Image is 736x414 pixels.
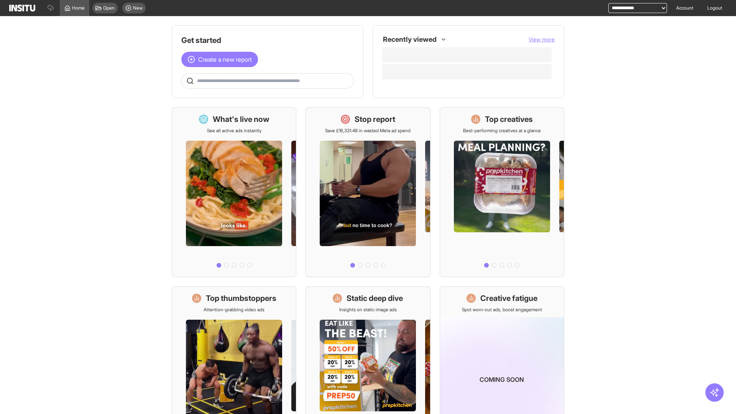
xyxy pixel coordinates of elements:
[355,114,395,125] h1: Stop report
[440,107,564,277] a: Top creativesBest-performing creatives at a glance
[325,128,411,134] p: Save £16,331.48 in wasted Meta ad spend
[529,36,555,43] button: View more
[207,128,261,134] p: See all active ads instantly
[133,5,143,11] span: New
[463,128,541,134] p: Best-performing creatives at a glance
[206,293,276,304] h1: Top thumbstoppers
[72,5,85,11] span: Home
[103,5,115,11] span: Open
[181,35,354,46] h1: Get started
[198,55,252,64] span: Create a new report
[339,307,397,313] p: Insights on static image ads
[306,107,430,277] a: Stop reportSave £16,331.48 in wasted Meta ad spend
[213,114,269,125] h1: What's live now
[347,293,403,304] h1: Static deep dive
[204,307,264,313] p: Attention-grabbing video ads
[9,5,35,11] img: Logo
[181,52,258,67] button: Create a new report
[485,114,533,125] h1: Top creatives
[172,107,296,277] a: What's live nowSee all active ads instantly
